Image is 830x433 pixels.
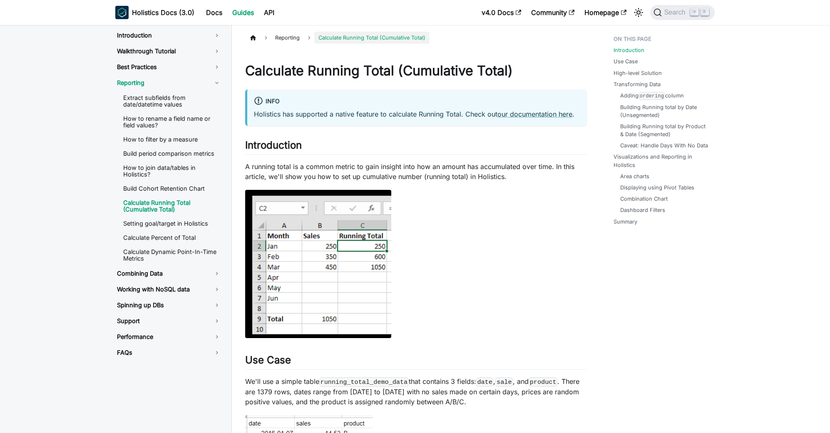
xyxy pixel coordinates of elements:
[110,314,228,328] a: Support
[115,6,194,19] a: HolisticsHolistics Docs (3.0)
[117,112,228,132] a: How to rename a field name or field values?
[132,7,194,17] b: Holistics Docs (3.0)
[614,69,662,77] a: High-level Solution
[529,377,557,387] code: product
[620,195,668,203] a: Combination Chart
[614,218,637,226] a: Summary
[110,330,228,344] a: Performance
[690,8,698,16] kbd: ⌘
[110,266,228,281] a: Combining Data
[579,6,631,19] a: Homepage
[245,32,261,44] a: Home page
[110,76,228,90] a: Reporting
[117,133,228,146] a: How to filter by a measure
[259,6,279,19] a: API
[614,46,644,54] a: Introduction
[620,92,684,100] a: Addingorderingcolumn
[477,6,526,19] a: v4.0 Docs
[117,231,228,244] a: Calculate Percent of Total
[201,6,227,19] a: Docs
[110,282,228,296] a: Working with NoSQL data
[319,377,409,387] code: running_total_demo_data
[110,346,228,360] a: FAQs
[632,6,645,19] button: Switch between dark and light mode (currently light mode)
[662,9,691,16] span: Search
[620,122,710,138] a: Building Running total by Product & Date (Segmented)
[117,147,228,160] a: Build period comparison metrics
[245,162,587,182] p: A running total is a common metric to gain insight into how an amount has accumulated over time. ...
[650,5,715,20] button: Search
[110,44,228,58] a: Walkthrough Tutorial
[254,96,580,107] div: info
[620,142,708,149] a: Caveat: Handle Days With No Data
[110,60,228,74] a: Best Practices
[107,25,232,433] nav: Docs sidebar
[110,28,228,42] a: Introduction
[639,92,665,100] code: ordering
[497,110,572,118] a: our documentation here
[620,184,694,192] a: Displaying using Pivot Tables
[314,32,430,44] span: Calculate Running Total (Cumulative Total)
[254,109,580,119] p: Holistics has supported a native feature to calculate Running Total. Check out .
[614,80,661,88] a: Transforming Data
[117,92,228,111] a: Extract subfields from date/datetime values
[245,62,587,79] h1: Calculate Running Total (Cumulative Total)
[117,162,228,181] a: How to join data/tables in Holistics?
[245,32,587,44] nav: Breadcrumbs
[117,217,228,230] a: Setting goal/target in Holistics
[701,8,709,16] kbd: K
[117,197,228,216] a: Calculate Running Total (Cumulative Total)
[115,6,129,19] img: Holistics
[620,172,649,180] a: Area charts
[271,32,304,44] span: Reporting
[110,298,228,312] a: Spinning up DBs
[245,376,587,407] p: We'll use a simple table that contains 3 fields: , , and . There are 1379 rows, dates range from ...
[614,153,713,169] a: Visualizations and Reporting in Holistics
[614,57,638,65] a: Use Case
[476,377,494,387] code: date
[620,103,710,119] a: Building Running total by Date (Unsegmented)
[245,354,587,370] h2: Use Case
[117,182,228,195] a: Build Cohort Retention Chart
[620,206,665,214] a: Dashboard Filters
[117,246,228,265] a: Calculate Dynamic Point-In-Time Metrics
[227,6,259,19] a: Guides
[526,6,579,19] a: Community
[245,139,587,155] h2: Introduction
[495,377,513,387] code: sale
[245,190,391,338] img: Intro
